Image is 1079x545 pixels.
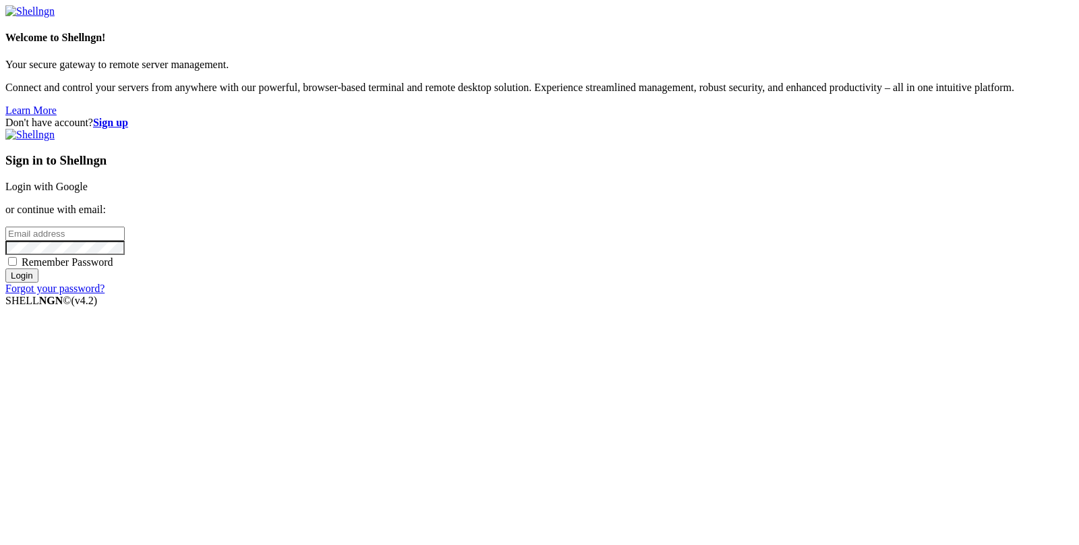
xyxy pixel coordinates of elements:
a: Learn More [5,105,57,116]
a: Sign up [93,117,128,128]
h4: Welcome to Shellngn! [5,32,1074,44]
b: NGN [39,295,63,306]
p: or continue with email: [5,204,1074,216]
p: Connect and control your servers from anywhere with our powerful, browser-based terminal and remo... [5,82,1074,94]
span: Remember Password [22,256,113,268]
a: Login with Google [5,181,88,192]
h3: Sign in to Shellngn [5,153,1074,168]
img: Shellngn [5,5,55,18]
input: Email address [5,227,125,241]
input: Remember Password [8,257,17,266]
img: Shellngn [5,129,55,141]
input: Login [5,268,38,283]
span: SHELL © [5,295,97,306]
p: Your secure gateway to remote server management. [5,59,1074,71]
a: Forgot your password? [5,283,105,294]
div: Don't have account? [5,117,1074,129]
span: 4.2.0 [71,295,98,306]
